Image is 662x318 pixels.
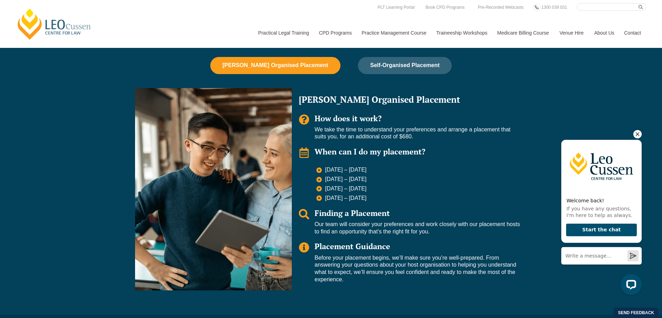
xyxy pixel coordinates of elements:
[315,221,520,236] p: Our team will consider your preferences and work closely with our placement hosts to find an oppo...
[589,18,619,48] a: About Us
[540,3,569,11] a: 1300 039 031
[315,113,382,123] span: How does it work?
[132,57,530,294] div: Tabs. Open items with Enter or Space, close with Escape and navigate using the Arrow keys.
[16,8,93,41] a: [PERSON_NAME] Centre for Law
[554,18,589,48] a: Venue Hire
[223,62,328,68] span: [PERSON_NAME] Organised Placement
[323,166,367,174] span: [DATE] – [DATE]
[357,18,431,48] a: Practice Management Course
[424,3,466,11] a: Book CPD Programs
[323,185,367,193] span: [DATE] – [DATE]
[314,18,356,48] a: CPD Programs
[299,95,520,104] h2: [PERSON_NAME] Organised Placement
[315,208,390,218] span: Finding a Placement
[315,126,520,141] p: We take the time to understand your preferences and arrange a placement that suits you, for an ad...
[431,18,492,48] a: Traineeship Workshops
[376,3,416,11] a: PLT Learning Portal
[492,18,554,48] a: Medicare Billing Course
[315,241,390,251] span: Placement Guidance
[541,5,567,10] span: 1300 039 031
[476,3,526,11] a: Pre-Recorded Webcasts
[556,127,645,301] iframe: LiveChat chat widget
[315,146,425,157] span: When can I do my placement?
[315,254,520,283] p: Before your placement begins, we’ll make sure you’re well-prepared. From answering your questions...
[619,18,646,48] a: Contact
[323,195,367,202] span: [DATE] – [DATE]
[253,18,314,48] a: Practical Legal Training
[370,62,439,68] span: Self-Organised Placement
[323,176,367,183] span: [DATE] – [DATE]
